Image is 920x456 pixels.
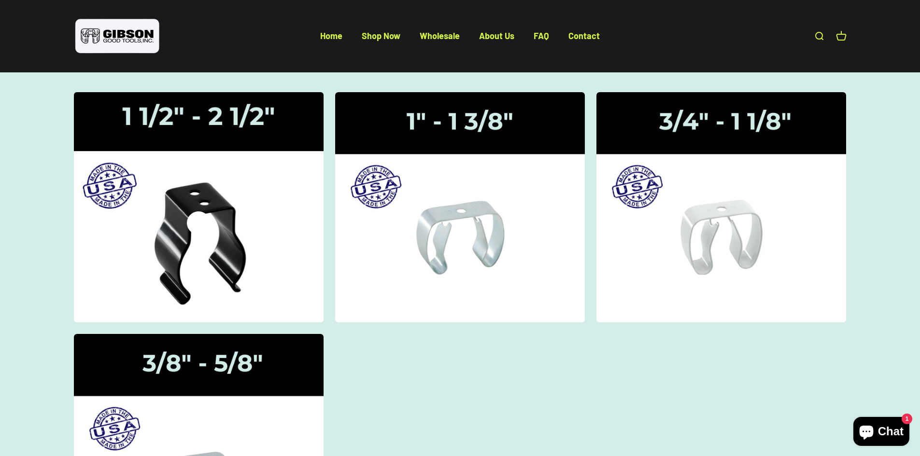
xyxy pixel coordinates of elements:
[534,30,549,41] a: FAQ
[420,30,460,41] a: Wholesale
[479,30,514,41] a: About Us
[74,92,324,323] a: Gibson gripper clips one and a half inch to two and a half inches
[66,85,331,329] img: Gibson gripper clips one and a half inch to two and a half inches
[335,92,585,323] img: Gripper Clips | 1" - 1 3/8"
[850,417,912,448] inbox-online-store-chat: Shopify online store chat
[320,30,342,41] a: Home
[362,30,400,41] a: Shop Now
[568,30,600,41] a: Contact
[596,92,846,323] img: Gripper Clips | 3/4" - 1 1/8"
